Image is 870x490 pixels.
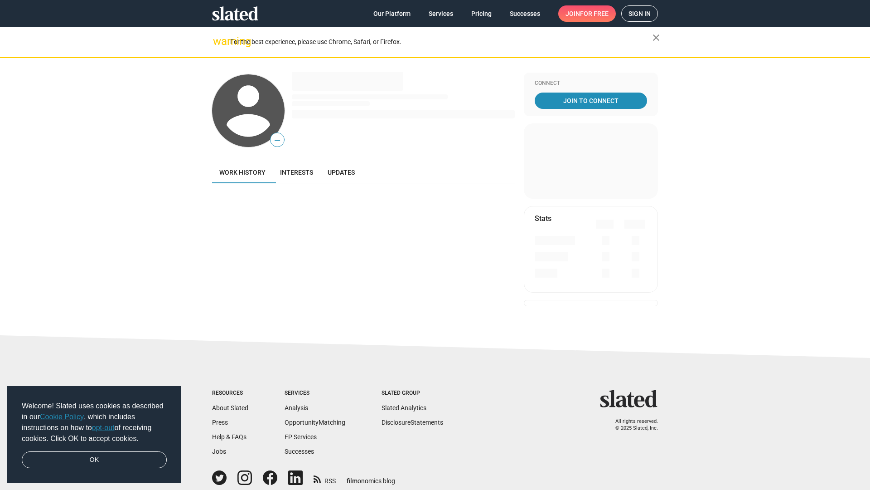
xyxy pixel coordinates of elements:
[280,169,313,176] span: Interests
[213,36,224,47] mat-icon: warning
[382,419,443,426] a: DisclosureStatements
[366,5,418,22] a: Our Platform
[271,134,284,146] span: —
[421,5,460,22] a: Services
[536,93,645,109] span: Join To Connect
[347,470,395,485] a: filmonomics blog
[320,162,362,183] a: Updates
[212,404,248,412] a: About Slated
[212,433,246,441] a: Help & FAQs
[535,80,647,87] div: Connect
[212,390,248,397] div: Resources
[503,5,547,22] a: Successes
[580,5,609,22] span: for free
[285,404,308,412] a: Analysis
[651,32,662,43] mat-icon: close
[328,169,355,176] span: Updates
[22,401,167,444] span: Welcome! Slated uses cookies as described in our , which includes instructions on how to of recei...
[565,5,609,22] span: Join
[285,433,317,441] a: EP Services
[273,162,320,183] a: Interests
[382,390,443,397] div: Slated Group
[535,214,551,223] mat-card-title: Stats
[558,5,616,22] a: Joinfor free
[471,5,492,22] span: Pricing
[382,404,426,412] a: Slated Analytics
[230,36,652,48] div: For the best experience, please use Chrome, Safari, or Firefox.
[510,5,540,22] span: Successes
[285,419,345,426] a: OpportunityMatching
[464,5,499,22] a: Pricing
[285,390,345,397] div: Services
[212,162,273,183] a: Work history
[314,471,336,485] a: RSS
[40,413,84,421] a: Cookie Policy
[373,5,411,22] span: Our Platform
[212,448,226,455] a: Jobs
[621,5,658,22] a: Sign in
[535,93,647,109] a: Join To Connect
[347,477,358,485] span: film
[606,418,658,431] p: All rights reserved. © 2025 Slated, Inc.
[7,386,181,483] div: cookieconsent
[92,424,115,431] a: opt-out
[212,419,228,426] a: Press
[219,169,266,176] span: Work history
[628,6,651,21] span: Sign in
[22,451,167,469] a: dismiss cookie message
[285,448,314,455] a: Successes
[429,5,453,22] span: Services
